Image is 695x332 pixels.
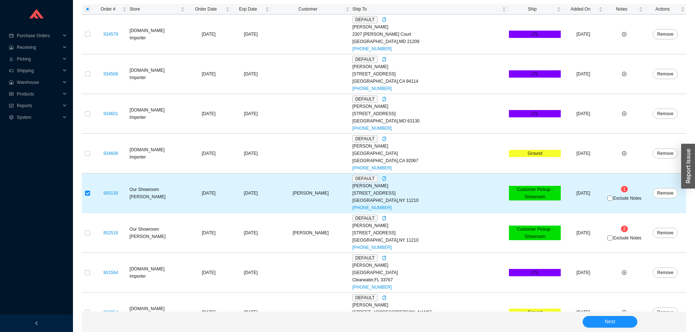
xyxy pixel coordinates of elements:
div: [PERSON_NAME] [352,103,506,110]
div: [DATE] [232,110,269,117]
span: Remove [657,269,673,276]
a: [PHONE_NUMBER] [352,205,392,210]
div: [DOMAIN_NAME] Importer [130,305,185,320]
div: LTL [509,31,561,38]
span: Ship To [352,5,501,13]
div: [DATE] [232,309,269,316]
div: [GEOGRAPHIC_DATA] [352,150,506,157]
span: Ship [509,5,555,13]
span: Products [17,88,61,100]
a: 933954 [104,310,118,315]
div: [GEOGRAPHIC_DATA] , CA 94114 [352,78,506,85]
span: Remove [657,150,673,157]
span: copy [382,57,386,62]
td: [DATE] [562,173,604,213]
div: [DATE] [232,190,269,197]
span: DEFAULT [352,254,378,262]
td: [DATE] [562,213,604,253]
span: Order # [95,5,121,13]
th: Ship To sortable [351,4,508,15]
span: Remove [657,309,673,316]
sup: 1 [621,186,628,192]
div: [DATE] [232,31,269,38]
div: Clearwater , FL 33767 [352,276,506,284]
td: [DATE] [562,253,604,293]
a: [PHONE_NUMBER] [352,86,392,91]
div: [GEOGRAPHIC_DATA] , CA 92067 [352,157,506,164]
td: [DATE] [186,54,231,94]
td: [DATE] [562,54,604,94]
span: Remove [657,190,673,197]
td: [PERSON_NAME] [271,173,351,213]
th: Customer sortable [271,4,351,15]
span: copy [382,216,386,220]
div: [STREET_ADDRESS] [352,229,506,237]
span: Shipping [17,65,61,77]
a: 801564 [104,270,118,275]
span: setting [9,115,14,120]
div: [DATE] [232,269,269,276]
span: copy [382,296,386,300]
span: Remove [657,70,673,78]
span: Next [605,317,615,326]
div: LTL [509,110,561,117]
div: [STREET_ADDRESS] [352,70,506,78]
span: DEFAULT [352,294,378,301]
td: [DATE] [186,253,231,293]
input: Exclude Notes [607,196,613,201]
div: [DATE] [232,150,269,157]
a: 934579 [104,32,118,37]
button: Next [583,316,637,328]
span: Store [130,5,179,13]
span: plus-circle [622,310,626,315]
sup: 2 [621,226,628,232]
div: [STREET_ADDRESS] [352,110,506,117]
div: [GEOGRAPHIC_DATA] , NY 11210 [352,197,506,204]
div: [GEOGRAPHIC_DATA] , MD 21209 [352,38,506,45]
td: [DATE] [186,213,231,253]
div: [GEOGRAPHIC_DATA] , NY 11210 [352,237,506,244]
a: 934601 [104,111,118,116]
span: DEFAULT [352,175,378,182]
div: LTL [509,269,561,276]
span: Purchase Orders [17,30,61,42]
th: Order Date sortable [186,4,231,15]
span: DEFAULT [352,215,378,222]
span: credit-card [9,34,14,38]
div: [DOMAIN_NAME] Importer [130,67,185,81]
span: DEFAULT [352,135,378,142]
div: Customer Pickup - Showroom [509,186,561,200]
td: [DATE] [562,94,604,134]
span: Exclude Notes [613,196,641,200]
div: [DOMAIN_NAME] Importer [130,265,185,280]
td: [DATE] [186,134,231,173]
div: Our Showroom [PERSON_NAME] [130,186,185,200]
div: [GEOGRAPHIC_DATA] , MO 63130 [352,117,506,125]
td: [DATE] [562,15,604,54]
div: [PERSON_NAME] [352,262,506,269]
td: [DATE] [186,15,231,54]
div: Copy [382,215,386,222]
span: plus-circle [622,112,626,116]
th: Notes sortable [604,4,644,15]
span: DEFAULT [352,16,378,23]
span: Reports [17,100,61,112]
div: LTL [509,70,561,78]
td: [DATE] [186,173,231,213]
div: Copy [382,95,386,103]
div: [DOMAIN_NAME] Importer [130,146,185,161]
span: fund [9,103,14,108]
span: copy [382,97,386,101]
div: Copy [382,254,386,262]
span: copy [382,176,386,181]
div: [DATE] [232,70,269,78]
div: [PERSON_NAME] [352,142,506,150]
span: System [17,112,61,123]
th: Ship sortable [507,4,562,15]
button: Remove [653,109,678,119]
div: Copy [382,16,386,23]
div: 2307 [PERSON_NAME] Court [352,31,506,38]
span: Exp Date [232,5,263,13]
div: Ground [509,309,561,316]
div: [DOMAIN_NAME] Importer [130,106,185,121]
